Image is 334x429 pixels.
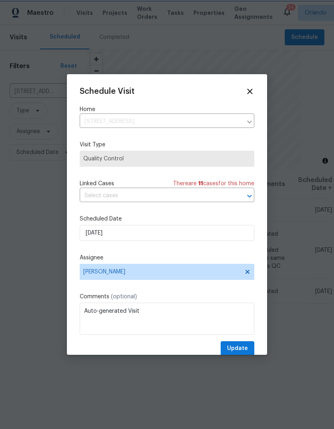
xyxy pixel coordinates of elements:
[80,254,254,262] label: Assignee
[80,87,135,95] span: Schedule Visit
[80,225,254,241] input: M/D/YYYY
[80,190,232,202] input: Select cases
[111,294,137,299] span: (optional)
[227,344,248,354] span: Update
[80,141,254,149] label: Visit Type
[80,115,242,128] input: Enter in an address
[80,293,254,301] label: Comments
[83,155,251,163] span: Quality Control
[80,105,254,113] label: Home
[221,341,254,356] button: Update
[245,87,254,96] span: Close
[80,180,114,188] span: Linked Cases
[80,215,254,223] label: Scheduled Date
[173,180,254,188] span: There are case s for this home
[244,190,255,202] button: Open
[198,181,203,186] span: 11
[83,269,240,275] span: [PERSON_NAME]
[80,303,254,335] textarea: Auto-generated Visit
